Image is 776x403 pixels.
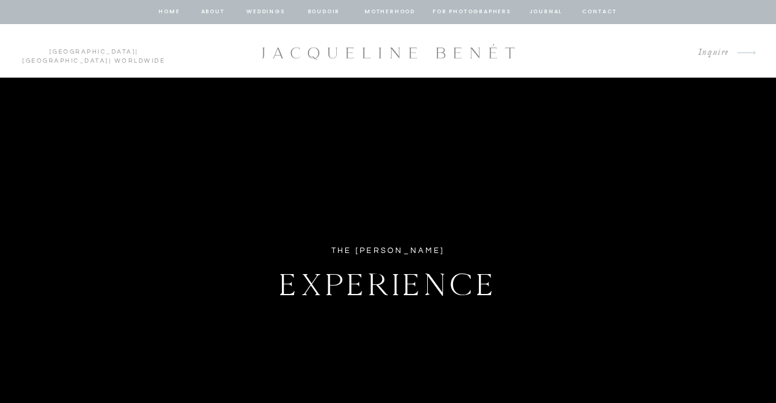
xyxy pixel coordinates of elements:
a: [GEOGRAPHIC_DATA] [49,49,136,55]
a: Weddings [245,7,286,17]
p: | | Worldwide [17,48,171,55]
a: Inquire [689,45,729,61]
a: Motherhood [365,7,415,17]
a: home [158,7,181,17]
a: [GEOGRAPHIC_DATA] [22,58,109,64]
a: about [200,7,225,17]
div: The [PERSON_NAME] [290,244,486,258]
a: for photographers [433,7,511,17]
a: journal [527,7,565,17]
a: contact [580,7,619,17]
h1: Experience [214,260,562,302]
a: BOUDOIR [307,7,341,17]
